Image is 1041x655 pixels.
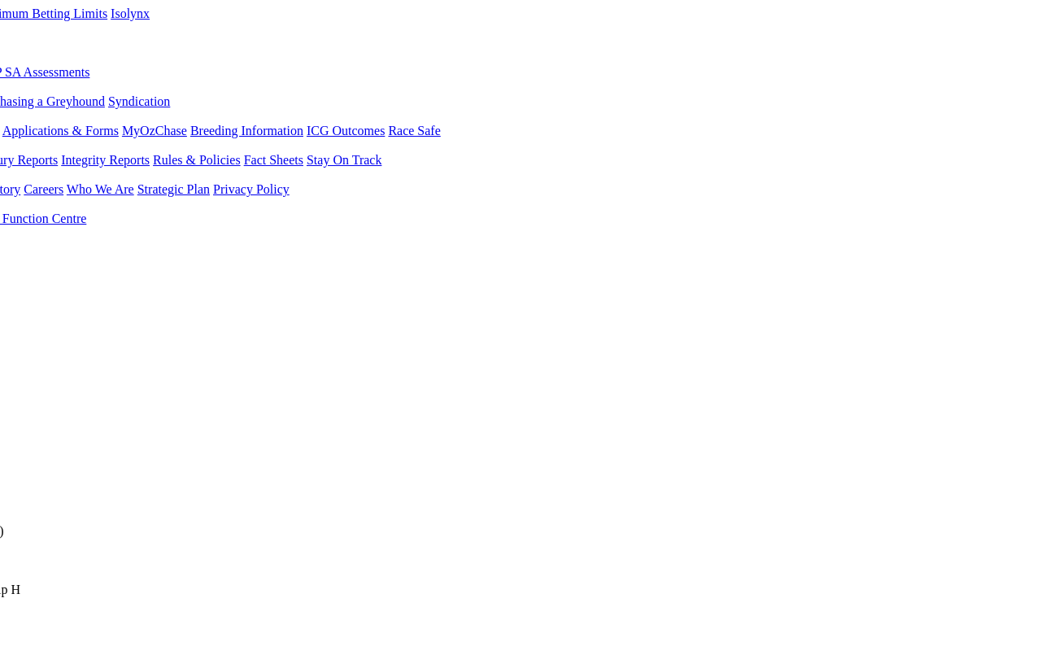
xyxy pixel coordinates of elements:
a: Stay On Track [307,153,381,167]
a: MyOzChase [122,124,187,138]
a: Breeding Information [190,124,303,138]
a: Strategic Plan [137,182,210,196]
a: Applications & Forms [2,124,119,138]
a: Who We Are [67,182,134,196]
a: Privacy Policy [213,182,290,196]
a: Rules & Policies [153,153,241,167]
a: Syndication [108,94,170,108]
a: Isolynx [111,7,150,20]
a: Race Safe [388,124,440,138]
a: ICG Outcomes [307,124,385,138]
a: Fact Sheets [244,153,303,167]
a: Careers [24,182,63,196]
a: Integrity Reports [61,153,150,167]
